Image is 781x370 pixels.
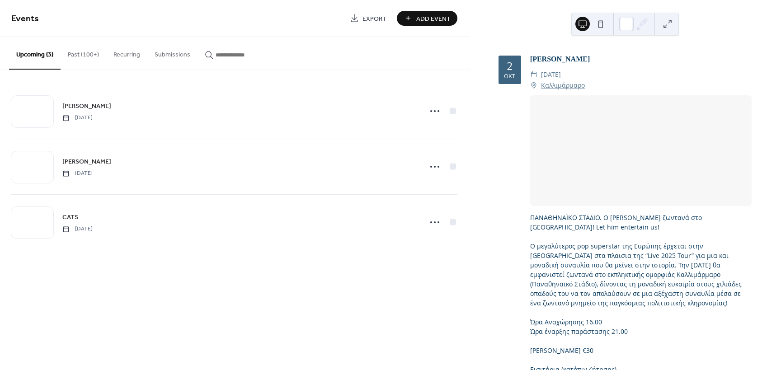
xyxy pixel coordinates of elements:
span: [DATE] [62,225,93,233]
div: [PERSON_NAME] [530,54,752,65]
div: Οκτ [504,74,515,80]
a: Καλλιμάρμαρο [541,80,585,91]
button: Upcoming (3) [9,37,61,70]
span: CATS [62,213,78,222]
span: [PERSON_NAME] [62,102,111,111]
a: [PERSON_NAME] [62,101,111,111]
div: 2 [507,61,513,72]
button: Add Event [397,11,457,26]
span: [DATE] [62,169,93,178]
span: Add Event [416,14,451,23]
a: [PERSON_NAME] [62,156,111,167]
span: Export [362,14,386,23]
div: ​ [530,80,537,91]
div: ​ [530,69,537,80]
a: CATS [62,212,78,222]
button: Past (100+) [61,37,106,69]
button: Recurring [106,37,147,69]
span: [DATE] [541,69,561,80]
span: Events [11,10,39,28]
span: [DATE] [62,114,93,122]
span: [PERSON_NAME] [62,157,111,167]
a: Export [343,11,393,26]
button: Submissions [147,37,198,69]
